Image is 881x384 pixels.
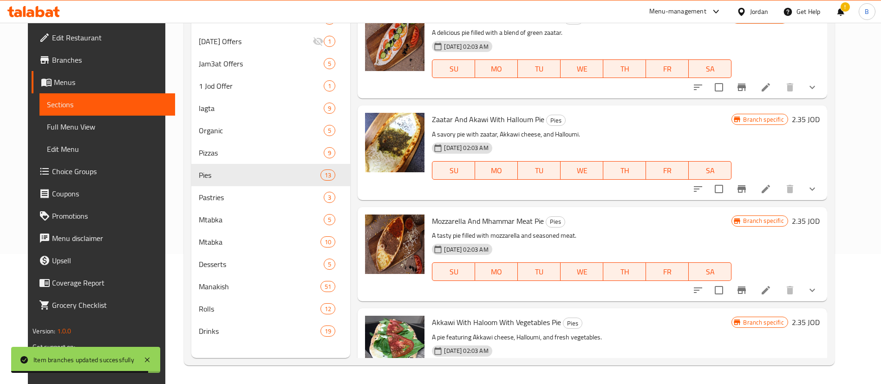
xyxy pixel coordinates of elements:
[865,7,869,17] span: B
[191,298,350,320] div: Rolls12
[52,233,168,244] span: Menu disclaimer
[47,99,168,110] span: Sections
[199,259,324,270] span: Desserts
[518,262,561,281] button: TU
[687,76,709,98] button: sort-choices
[32,249,175,272] a: Upsell
[33,355,134,365] div: Item branches updated successfully
[52,255,168,266] span: Upsell
[687,178,709,200] button: sort-choices
[54,77,168,88] span: Menus
[52,277,168,288] span: Coverage Report
[807,183,818,195] svg: Show Choices
[39,116,175,138] a: Full Menu View
[52,54,168,65] span: Branches
[324,214,335,225] div: items
[650,164,685,177] span: FR
[564,164,600,177] span: WE
[479,265,514,279] span: MO
[546,216,565,228] div: Pies
[432,214,544,228] span: Mozzarella And Mhammar Meat Pie
[191,164,350,186] div: Pies13
[32,182,175,205] a: Coupons
[324,36,335,47] div: items
[522,164,557,177] span: TU
[739,115,787,124] span: Branch specific
[564,265,600,279] span: WE
[649,6,706,17] div: Menu-management
[646,262,689,281] button: FR
[709,78,729,97] span: Select to update
[199,281,320,292] span: Manakish
[191,75,350,97] div: 1 Jod Offer1
[33,325,55,337] span: Version:
[563,318,582,329] div: Pies
[324,82,335,91] span: 1
[320,169,335,181] div: items
[692,265,728,279] span: SA
[321,282,335,291] span: 51
[692,62,728,76] span: SA
[199,80,324,91] span: 1 Jod Offer
[33,341,75,353] span: Get support on:
[321,238,335,247] span: 10
[646,161,689,180] button: FR
[709,280,729,300] span: Select to update
[475,59,518,78] button: MO
[436,164,471,177] span: SU
[801,76,823,98] button: show more
[479,164,514,177] span: MO
[199,147,324,158] span: Pizzas
[199,236,320,247] span: Mtabka
[324,192,335,203] div: items
[32,71,175,93] a: Menus
[199,125,324,136] div: Organic
[607,164,642,177] span: TH
[199,325,320,337] div: Drinks
[324,58,335,69] div: items
[731,76,753,98] button: Branch-specific-item
[646,59,689,78] button: FR
[324,259,335,270] div: items
[320,236,335,247] div: items
[687,279,709,301] button: sort-choices
[440,143,492,152] span: [DATE] 02:03 AM
[807,82,818,93] svg: Show Choices
[475,262,518,281] button: MO
[199,58,324,69] span: Jam3at Offers
[792,113,820,126] h6: 2.35 JOD
[561,262,603,281] button: WE
[32,227,175,249] a: Menu disclaimer
[191,119,350,142] div: Organic5
[436,62,471,76] span: SU
[191,186,350,208] div: Pastries3
[561,59,603,78] button: WE
[365,12,424,71] img: Oregano Pie with labaneh and vegetables
[324,125,335,136] div: items
[739,318,787,327] span: Branch specific
[191,275,350,298] div: Manakish51
[199,303,320,314] span: Rolls
[32,294,175,316] a: Grocery Checklist
[607,265,642,279] span: TH
[39,138,175,160] a: Edit Menu
[603,59,646,78] button: TH
[321,171,335,180] span: 13
[324,37,335,46] span: 1
[779,76,801,98] button: delete
[191,97,350,119] div: lagta9
[199,169,320,181] span: Pies
[199,36,313,47] span: [DATE] Offers
[436,265,471,279] span: SU
[760,183,771,195] a: Edit menu item
[321,305,335,313] span: 12
[546,216,565,227] span: Pies
[324,126,335,135] span: 5
[779,279,801,301] button: delete
[191,30,350,52] div: [DATE] Offers1
[692,164,728,177] span: SA
[792,215,820,228] h6: 2.35 JOD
